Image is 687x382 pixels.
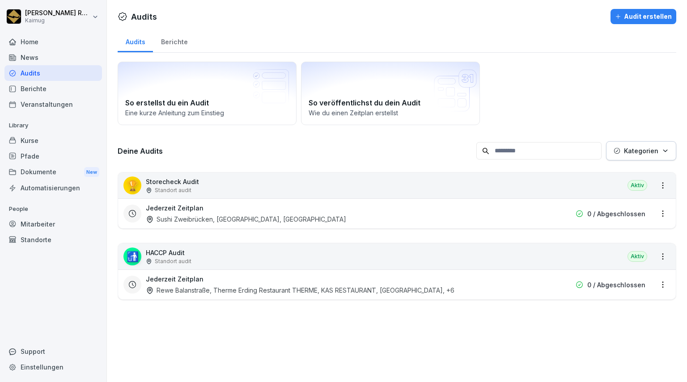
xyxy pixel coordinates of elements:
[146,177,199,186] p: Storecheck Audit
[4,232,102,248] a: Standorte
[615,12,672,21] div: Audit erstellen
[84,167,99,177] div: New
[4,148,102,164] a: Pfade
[118,62,297,125] a: So erstellst du ein AuditEine kurze Anleitung zum Einstieg
[309,108,472,118] p: Wie du einen Zeitplan erstellst
[123,176,141,194] div: 🏆
[155,186,191,194] p: Standort audit
[624,146,658,155] p: Kategorien
[4,50,102,65] a: News
[4,164,102,181] a: DokumenteNew
[4,97,102,112] a: Veranstaltungen
[146,274,204,284] h3: Jederzeit Zeitplan
[309,97,472,108] h2: So veröffentlichst du dein Audit
[123,248,141,265] div: 🚮
[146,214,346,224] div: Sushi Zweibrücken, [GEOGRAPHIC_DATA], [GEOGRAPHIC_DATA]
[606,141,676,160] button: Kategorien
[628,251,647,262] div: Aktiv
[131,11,157,23] h1: Audits
[4,81,102,97] a: Berichte
[4,344,102,359] div: Support
[4,34,102,50] a: Home
[4,65,102,81] a: Audits
[628,180,647,191] div: Aktiv
[146,285,454,295] div: Rewe Balanstraße, Therme Erding Restaurant THERME, KAS RESTAURANT, [GEOGRAPHIC_DATA] , +6
[25,17,90,24] p: Kaimug
[4,180,102,196] a: Automatisierungen
[611,9,676,24] button: Audit erstellen
[587,209,645,218] p: 0 / Abgeschlossen
[125,108,289,118] p: Eine kurze Anleitung zum Einstieg
[155,257,191,265] p: Standort audit
[153,29,195,52] a: Berichte
[4,118,102,133] p: Library
[118,146,472,156] h3: Deine Audits
[4,202,102,216] p: People
[4,216,102,232] a: Mitarbeiter
[118,29,153,52] a: Audits
[4,133,102,148] a: Kurse
[4,164,102,181] div: Dokumente
[146,203,204,213] h3: Jederzeit Zeitplan
[301,62,480,125] a: So veröffentlichst du dein AuditWie du einen Zeitplan erstellst
[25,9,90,17] p: [PERSON_NAME] Remus
[146,248,191,257] p: HACCP Audit
[587,280,645,290] p: 0 / Abgeschlossen
[4,359,102,375] a: Einstellungen
[125,97,289,108] h2: So erstellst du ein Audit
